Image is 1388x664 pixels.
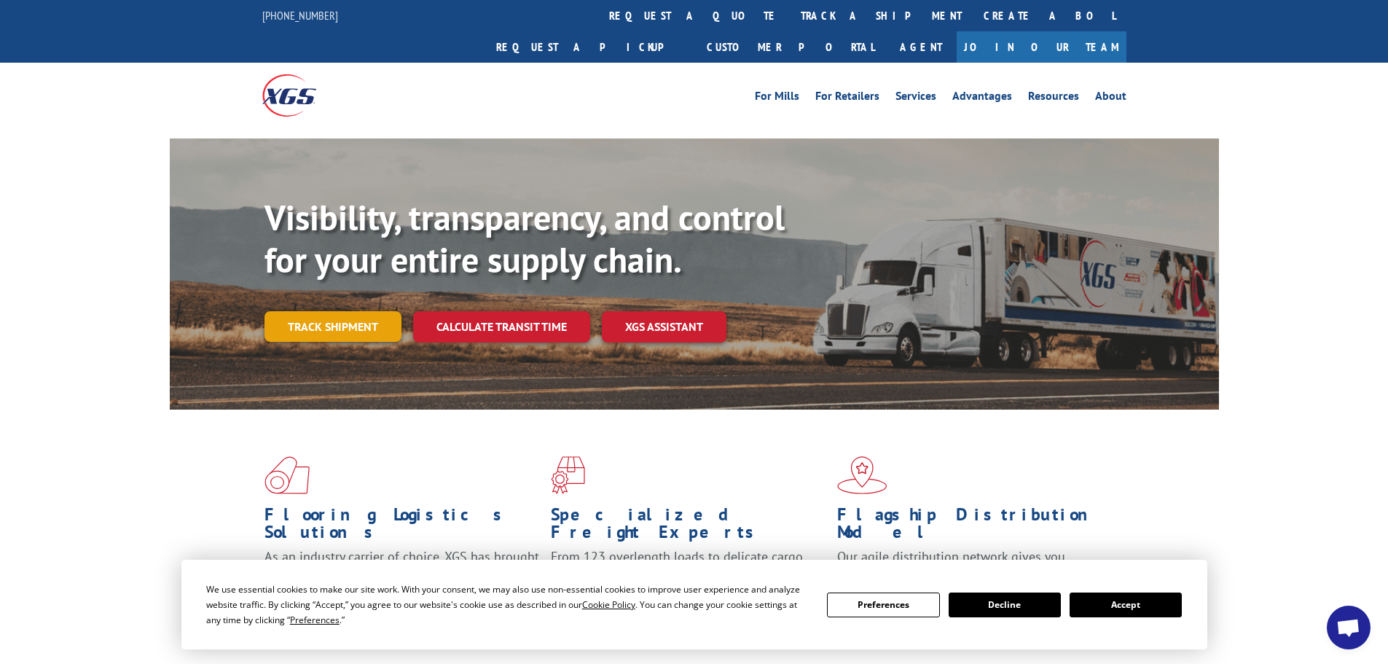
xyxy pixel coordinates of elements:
img: xgs-icon-focused-on-flooring-red [551,456,585,494]
button: Accept [1070,593,1182,617]
a: XGS ASSISTANT [602,311,726,343]
a: Track shipment [264,311,401,342]
a: Customer Portal [696,31,885,63]
p: From 123 overlength loads to delicate cargo, our experienced staff knows the best way to move you... [551,548,826,613]
h1: Flooring Logistics Solutions [264,506,540,548]
button: Decline [949,593,1061,617]
img: xgs-icon-total-supply-chain-intelligence-red [264,456,310,494]
span: As an industry carrier of choice, XGS has brought innovation and dedication to flooring logistics... [264,548,539,600]
span: Our agile distribution network gives you nationwide inventory management on demand. [837,548,1105,582]
a: For Retailers [815,90,879,106]
span: Preferences [290,614,340,626]
a: Services [895,90,936,106]
button: Preferences [827,593,939,617]
a: For Mills [755,90,799,106]
a: Advantages [952,90,1012,106]
div: Open chat [1327,606,1371,649]
a: Join Our Team [957,31,1126,63]
b: Visibility, transparency, and control for your entire supply chain. [264,195,785,282]
div: Cookie Consent Prompt [181,560,1207,649]
img: xgs-icon-flagship-distribution-model-red [837,456,887,494]
div: We use essential cookies to make our site work. With your consent, we may also use non-essential ... [206,582,809,628]
h1: Specialized Freight Experts [551,506,826,548]
a: Calculate transit time [413,311,590,343]
a: Resources [1028,90,1079,106]
a: [PHONE_NUMBER] [262,8,338,23]
a: Agent [885,31,957,63]
span: Cookie Policy [582,598,635,611]
a: Request a pickup [485,31,696,63]
h1: Flagship Distribution Model [837,506,1113,548]
a: About [1095,90,1126,106]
